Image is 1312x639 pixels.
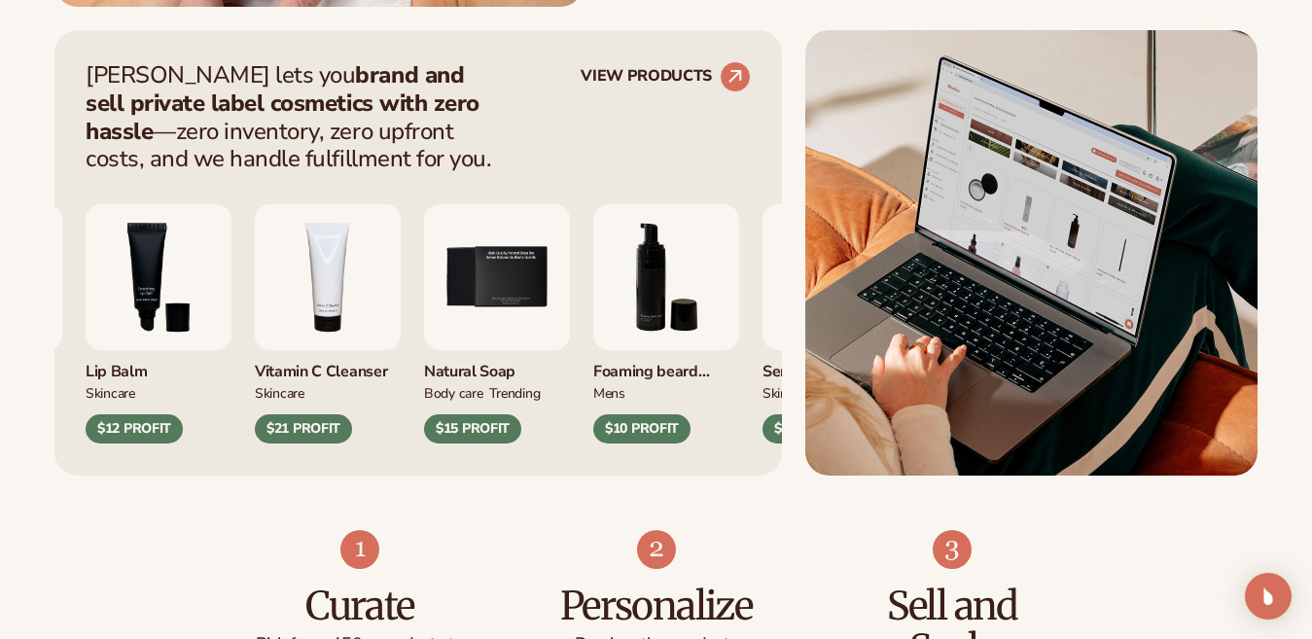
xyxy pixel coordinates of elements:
[424,414,521,444] div: $15 PROFIT
[593,414,691,444] div: $10 PROFIT
[255,204,401,350] img: Vitamin c cleanser.
[424,204,570,444] div: 5 / 9
[86,414,183,444] div: $12 PROFIT
[547,585,765,627] h3: Personalize
[255,350,401,382] div: Vitamin C Cleanser
[255,204,401,444] div: 4 / 9
[762,414,860,444] div: $32 PROFIT
[1245,573,1292,620] div: Open Intercom Messenger
[424,204,570,350] img: Nature bar of soap.
[762,204,908,444] div: 7 / 9
[933,530,972,569] img: Shopify Image 9
[762,382,812,403] div: SKINCARE
[340,530,379,569] img: Shopify Image 7
[86,59,479,147] strong: brand and sell private label cosmetics with zero hassle
[255,414,352,444] div: $21 PROFIT
[489,382,541,403] div: TRENDING
[86,204,231,444] div: 3 / 9
[593,204,739,350] img: Foaming beard wash.
[86,382,135,403] div: SKINCARE
[762,350,908,382] div: Serum
[637,530,676,569] img: Shopify Image 8
[424,350,570,382] div: Natural Soap
[86,204,231,350] img: Smoothing lip balm.
[86,350,231,382] div: Lip Balm
[805,30,1258,476] img: Shopify Image 5
[86,61,504,173] p: [PERSON_NAME] lets you —zero inventory, zero upfront costs, and we handle fulfillment for you.
[251,585,470,627] h3: Curate
[762,204,908,350] img: Collagen and retinol serum.
[593,382,625,403] div: mens
[424,382,483,403] div: BODY Care
[593,204,739,444] div: 6 / 9
[581,61,751,92] a: VIEW PRODUCTS
[255,382,304,403] div: Skincare
[593,350,739,382] div: Foaming beard wash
